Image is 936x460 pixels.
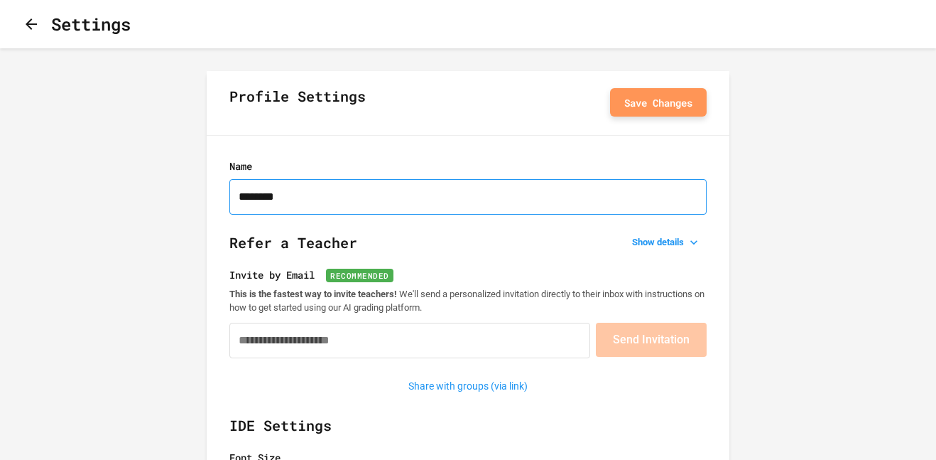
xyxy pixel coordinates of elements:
label: Invite by Email [229,267,707,282]
button: Send Invitation [596,323,707,357]
h1: Settings [51,11,131,37]
span: Recommended [326,269,393,282]
label: Name [229,159,707,173]
h2: Refer a Teacher [229,232,707,267]
h2: IDE Settings [229,414,707,450]
button: Show details [626,232,707,252]
strong: This is the fastest way to invite teachers! [229,289,397,299]
p: We'll send a personalized invitation directly to their inbox with instructions on how to get star... [229,288,707,314]
button: Save Changes [610,88,707,117]
button: Share with groups (via link) [401,375,535,397]
h2: Profile Settings [229,85,366,121]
